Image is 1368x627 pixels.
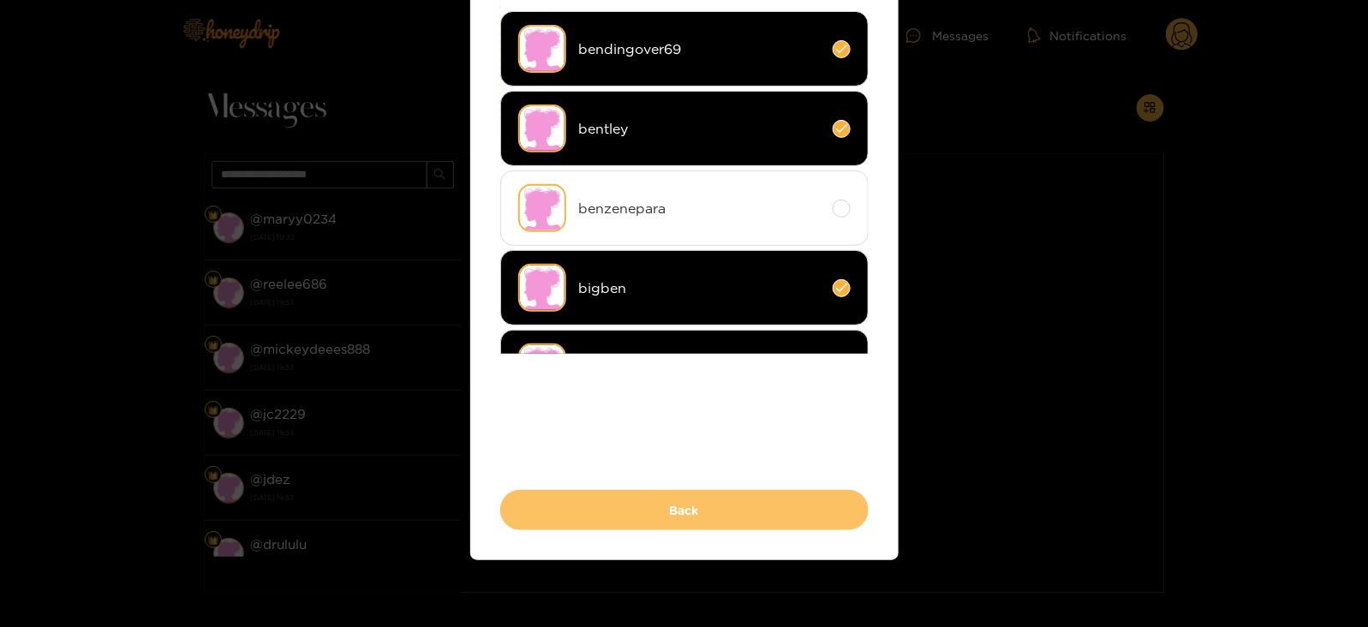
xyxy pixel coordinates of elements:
img: no-avatar.png [518,343,566,391]
span: bendingover69 [579,39,820,59]
img: no-avatar.png [518,104,566,152]
span: bentley [579,119,820,139]
span: benzenepara [579,199,820,218]
img: no-avatar.png [518,184,566,232]
img: no-avatar.png [518,25,566,73]
span: bigben [579,278,820,298]
button: Back [500,490,869,530]
img: no-avatar.png [518,264,566,312]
